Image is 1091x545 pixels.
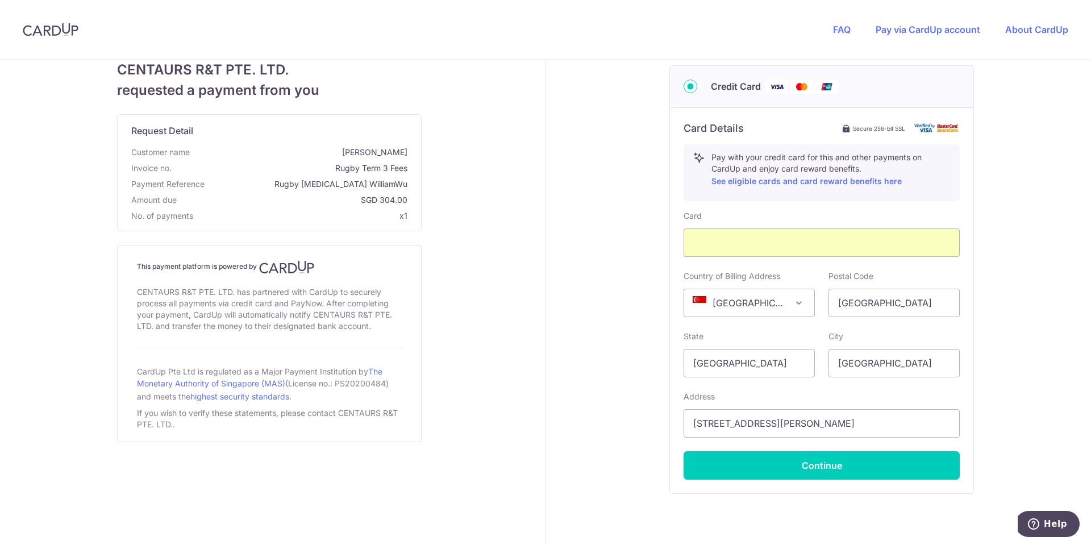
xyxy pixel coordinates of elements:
button: Continue [684,451,960,480]
span: Rugby [MEDICAL_DATA] WilliamWu [209,178,407,190]
iframe: Opens a widget where you can find more information [1018,511,1080,539]
a: highest security standards [190,392,289,401]
span: translation missing: en.payment_reference [131,179,205,189]
span: Customer name [131,147,190,158]
span: Credit Card [711,80,761,93]
img: CardUp [23,23,78,36]
img: CardUp [259,260,315,274]
span: No. of payments [131,210,193,222]
label: Address [684,391,715,402]
span: Singapore [684,289,814,317]
span: Secure 256-bit SSL [853,124,905,133]
label: Postal Code [828,271,873,282]
span: [PERSON_NAME] [194,147,407,158]
a: Pay via CardUp account [876,24,980,35]
span: Rugby Term 3 Fees [176,163,407,174]
img: Union Pay [815,80,838,94]
span: requested a payment from you [117,80,422,101]
input: Example 123456 [828,289,960,317]
label: Country of Billing Address [684,271,780,282]
div: If you wish to verify these statements, please contact CENTAURS R&T PTE. LTD.. [137,405,402,432]
span: Singapore [684,289,815,317]
span: Invoice no. [131,163,172,174]
img: card secure [914,123,960,133]
img: Visa [765,80,788,94]
h6: Card Details [684,122,744,135]
span: SGD 304.00 [181,194,407,206]
iframe: Secure card payment input frame [693,236,950,249]
a: FAQ [833,24,851,35]
p: Pay with your credit card for this and other payments on CardUp and enjoy card reward benefits. [711,152,950,188]
span: translation missing: en.request_detail [131,125,193,136]
span: x1 [399,211,407,221]
img: Mastercard [790,80,813,94]
h4: This payment platform is powered by [137,260,402,274]
span: CENTAURS R&T PTE. LTD. [117,60,422,80]
div: Credit Card Visa Mastercard Union Pay [684,80,960,94]
label: Card [684,210,702,222]
span: Amount due [131,194,177,206]
a: About CardUp [1005,24,1068,35]
a: See eligible cards and card reward benefits here [711,176,902,186]
label: State [684,331,703,342]
label: City [828,331,843,342]
div: CardUp Pte Ltd is regulated as a Major Payment Institution by (License no.: PS20200484) and meets... [137,362,402,405]
div: CENTAURS R&T PTE. LTD. has partnered with CardUp to securely process all payments via credit card... [137,284,402,334]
